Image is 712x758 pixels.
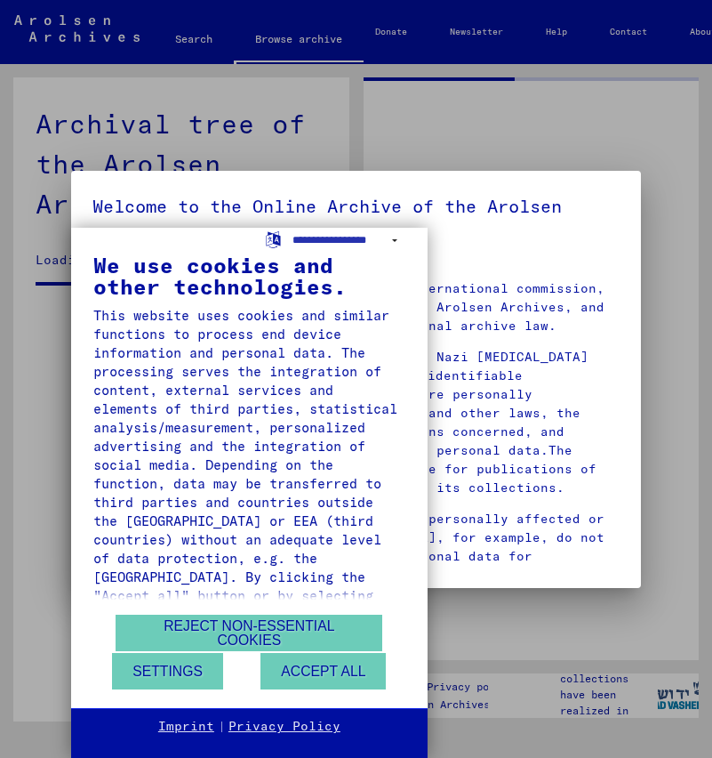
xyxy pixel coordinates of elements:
a: Privacy Policy [228,718,340,736]
button: Settings [112,653,223,689]
div: We use cookies and other technologies. [93,254,405,297]
button: Reject non-essential cookies [116,615,382,651]
a: Imprint [158,718,214,736]
div: This website uses cookies and similar functions to process end device information and personal da... [93,306,405,717]
button: Accept all [260,653,386,689]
